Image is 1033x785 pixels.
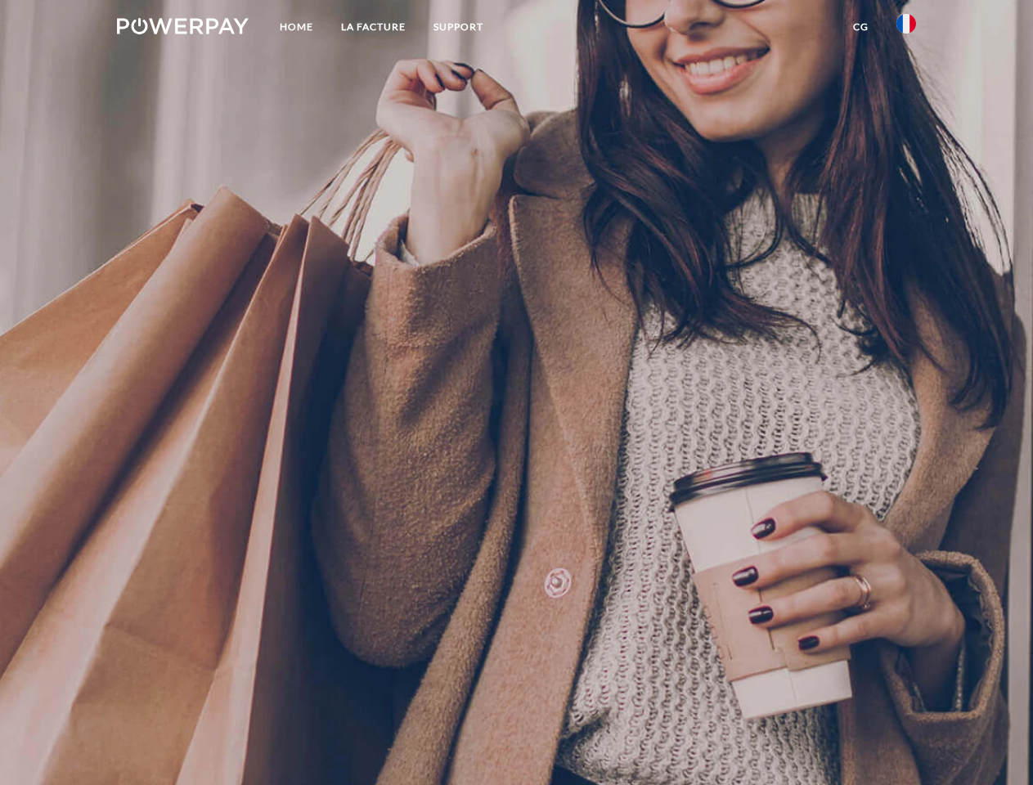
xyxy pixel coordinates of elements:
[896,14,916,34] img: fr
[839,12,883,42] a: CG
[117,18,249,34] img: logo-powerpay-white.svg
[327,12,420,42] a: LA FACTURE
[266,12,327,42] a: Home
[420,12,497,42] a: Support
